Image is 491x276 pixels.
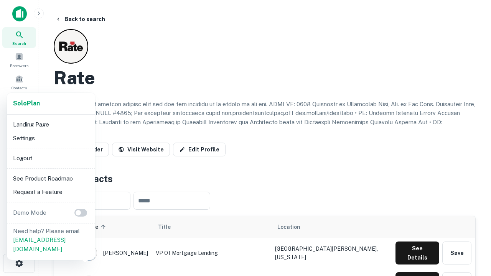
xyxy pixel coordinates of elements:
p: Demo Mode [10,208,49,217]
strong: Solo Plan [13,100,40,107]
li: Request a Feature [10,185,92,199]
li: Landing Page [10,118,92,131]
li: See Product Roadmap [10,172,92,186]
a: [EMAIL_ADDRESS][DOMAIN_NAME] [13,237,66,252]
li: Logout [10,151,92,165]
iframe: Chat Widget [453,190,491,227]
a: SoloPlan [13,99,40,108]
p: Need help? Please email [13,227,89,254]
li: Settings [10,131,92,145]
